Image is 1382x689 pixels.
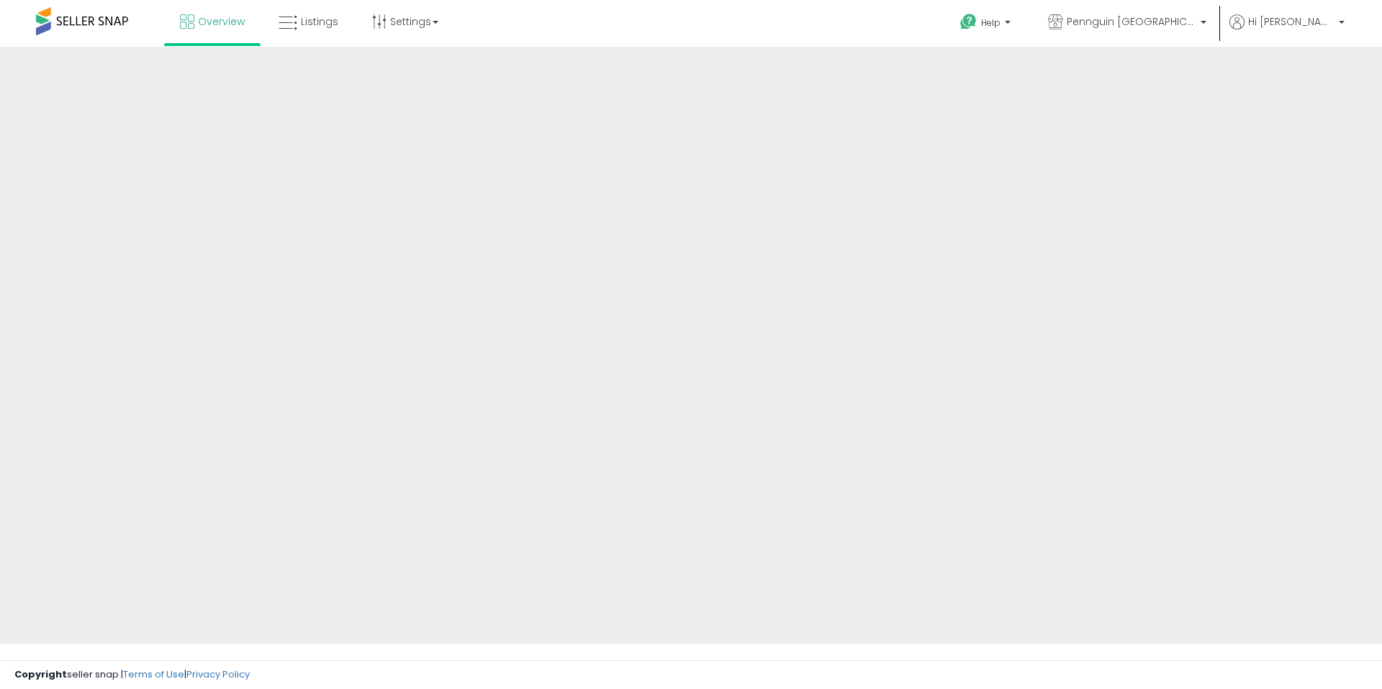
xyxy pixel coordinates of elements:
i: Get Help [959,13,977,31]
a: Hi [PERSON_NAME] [1229,14,1345,47]
span: Hi [PERSON_NAME] [1248,14,1334,29]
a: Help [949,2,1025,47]
span: Help [981,17,1001,29]
span: Overview [198,14,245,29]
span: Listings [301,14,338,29]
span: Pennguin [GEOGRAPHIC_DATA] [1067,14,1196,29]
